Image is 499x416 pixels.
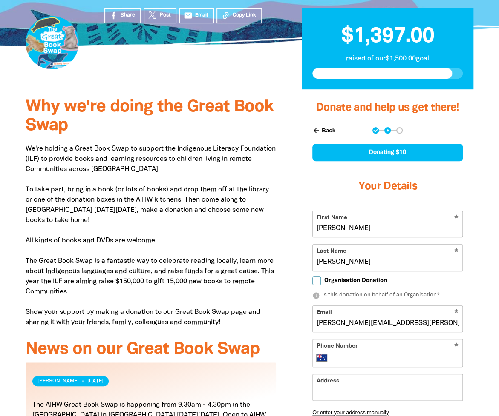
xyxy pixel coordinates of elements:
[233,11,256,19] span: Copy Link
[309,123,339,138] button: Back
[312,291,463,300] p: Is this donation on behalf of an Organisation?
[316,103,459,113] span: Donate and help us get there!
[144,8,176,23] a: Post
[184,11,193,20] i: email
[26,144,276,328] p: We're holding a Great Book Swap to support the Indigenous Literacy Foundation (ILF) to provide bo...
[372,127,379,134] button: Navigate to step 1 of 3 to enter your donation amount
[104,8,141,23] a: Share
[312,54,463,64] p: raised of our $1,500.00 goal
[312,276,321,285] input: Organisation Donation
[312,127,320,134] i: arrow_back
[121,11,135,19] span: Share
[384,127,391,134] button: Navigate to step 2 of 3 to enter your details
[454,343,458,351] i: Required
[312,292,320,299] i: info
[179,8,214,23] a: emailEmail
[26,340,276,359] h3: News on our Great Book Swap
[312,144,463,161] div: Donating $10
[195,11,208,19] span: Email
[26,99,274,134] span: Why we're doing the Great Book Swap
[312,170,463,204] h3: Your Details
[160,11,170,19] span: Post
[324,276,387,285] span: Organisation Donation
[312,409,463,416] button: Or enter your address manually
[341,27,434,46] span: $1,397.00
[216,8,262,23] button: Copy Link
[396,127,403,134] button: Navigate to step 3 of 3 to enter your payment details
